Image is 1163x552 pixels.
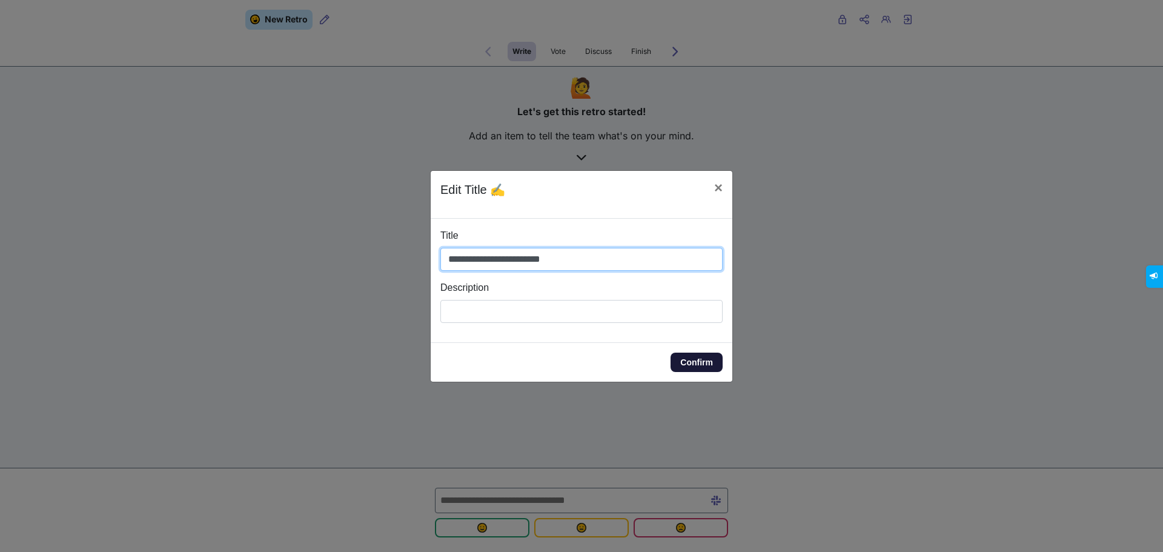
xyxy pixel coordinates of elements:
label: Description [440,281,489,295]
button: Close [704,171,732,205]
p: Edit Title ✍️ [440,181,505,199]
span: × [714,179,723,196]
span:  [8,4,15,12]
button: Confirm [671,353,723,372]
label: Title [440,228,459,243]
